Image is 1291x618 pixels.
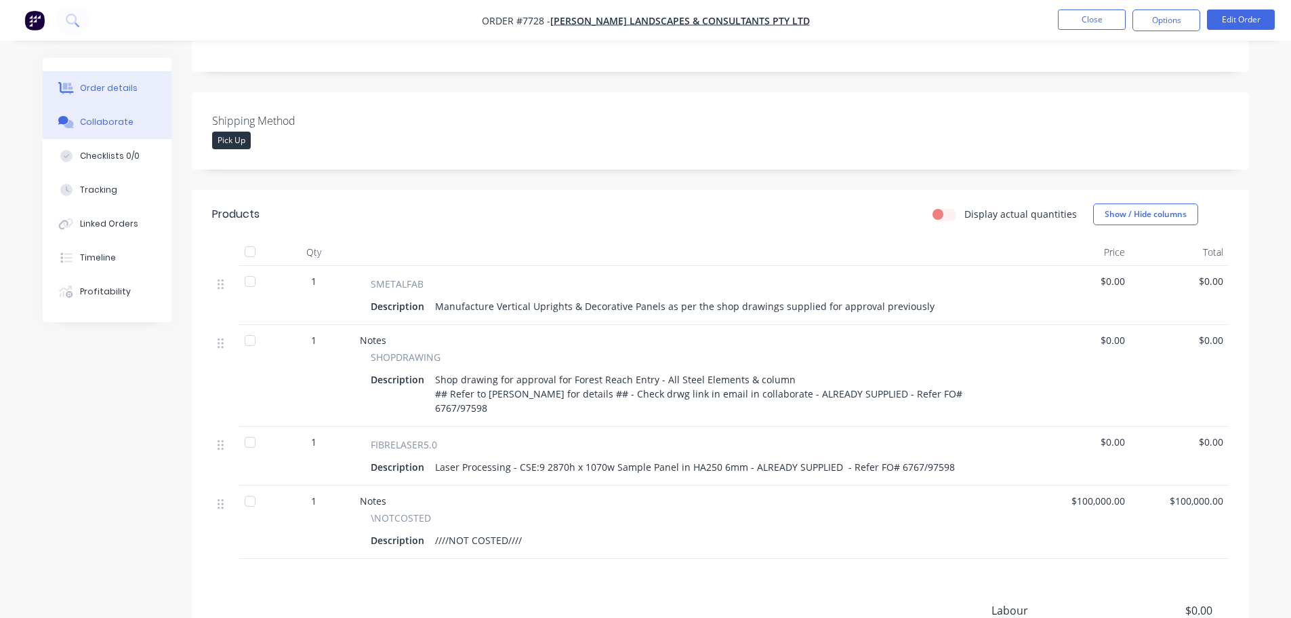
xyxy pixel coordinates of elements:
[371,370,430,389] div: Description
[43,173,171,207] button: Tracking
[430,370,1016,418] div: Shop drawing for approval for Forest Reach Entry - All Steel Elements & column ## Refer to [PERSO...
[212,132,251,149] div: Pick Up
[1130,239,1229,266] div: Total
[311,274,316,288] span: 1
[1136,333,1223,347] span: $0.00
[430,296,940,316] div: Manufacture Vertical Uprights & Decorative Panels as per the shop drawings supplied for approval ...
[1032,239,1130,266] div: Price
[371,438,437,452] span: FIBRELASER5.0
[371,511,431,525] span: \NOTCOSTED
[371,296,430,316] div: Description
[430,457,960,477] div: Laser Processing - CSE:9 2870h x 1070w Sample Panel in HA250 6mm - ALREADY SUPPLIED - Refer FO# 6...
[1058,9,1126,30] button: Close
[43,207,171,241] button: Linked Orders
[311,494,316,508] span: 1
[371,530,430,550] div: Description
[371,277,424,291] span: SMETALFAB
[273,239,354,266] div: Qty
[80,252,116,264] div: Timeline
[1093,204,1198,225] button: Show / Hide columns
[80,184,117,196] div: Tracking
[311,435,316,449] span: 1
[80,150,140,162] div: Checklists 0/0
[1038,494,1125,508] span: $100,000.00
[43,241,171,275] button: Timeline
[80,82,138,94] div: Order details
[964,207,1077,221] label: Display actual quantities
[1207,9,1275,30] button: Edit Order
[43,275,171,309] button: Profitability
[80,116,134,128] div: Collaborate
[550,14,810,27] a: [PERSON_NAME] Landscapes & Consultants Pty Ltd
[1136,274,1223,288] span: $0.00
[360,495,386,507] span: Notes
[1038,333,1125,347] span: $0.00
[1132,9,1200,31] button: Options
[43,139,171,173] button: Checklists 0/0
[43,71,171,105] button: Order details
[360,334,386,347] span: Notes
[212,206,260,223] div: Products
[1038,435,1125,449] span: $0.00
[1136,435,1223,449] span: $0.00
[430,530,527,550] div: ////NOT COSTED////
[80,218,138,230] div: Linked Orders
[482,14,550,27] span: Order #7728 -
[371,350,440,364] span: SHOPDRAWING
[1038,274,1125,288] span: $0.00
[80,286,131,298] div: Profitability
[212,113,382,129] label: Shipping Method
[1136,494,1223,508] span: $100,000.00
[311,333,316,347] span: 1
[43,105,171,139] button: Collaborate
[371,457,430,477] div: Description
[24,10,45,31] img: Factory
